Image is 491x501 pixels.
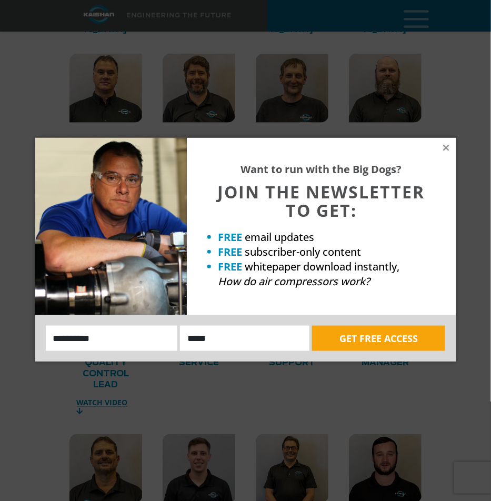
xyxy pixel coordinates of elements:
[218,259,243,274] strong: FREE
[442,143,451,153] button: Close
[218,181,425,222] span: JOIN THE NEWSLETTER TO GET:
[180,326,309,351] input: Email
[218,230,243,244] strong: FREE
[312,326,445,351] button: GET FREE ACCESS
[46,326,178,351] input: Name:
[218,245,243,259] strong: FREE
[245,230,315,244] span: email updates
[218,274,370,288] em: How do air compressors work?
[245,259,400,274] span: whitepaper download instantly,
[245,245,362,259] span: subscriber-only content
[241,162,402,176] strong: Want to run with the Big Dogs?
